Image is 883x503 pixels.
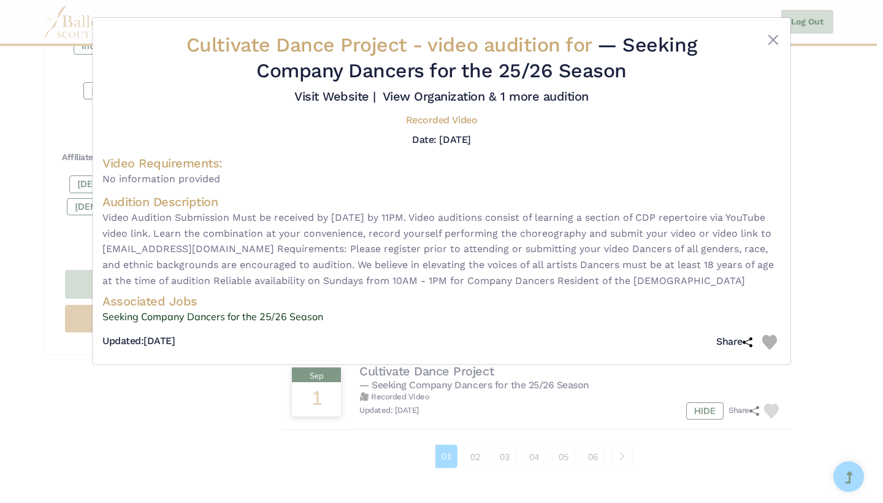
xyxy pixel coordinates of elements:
button: Close [766,33,781,47]
h4: Audition Description [102,194,781,210]
h5: Recorded Video [406,114,477,127]
span: Video Requirements: [102,156,223,171]
span: No information provided [102,171,781,187]
h5: Share [716,336,752,348]
span: — Seeking Company Dancers for the 25/26 Season [256,33,697,82]
a: View Organization & 1 more audition [383,89,589,104]
a: Visit Website | [294,89,376,104]
h5: [DATE] [102,335,175,348]
span: Updated: [102,335,143,347]
span: video audition for [427,33,591,56]
span: Video Audition Submission Must be received by [DATE] by 11PM. Video auditions consist of learning... [102,210,781,288]
h4: Associated Jobs [102,293,781,309]
span: Cultivate Dance Project - [186,33,597,56]
h5: Date: [DATE] [412,134,470,145]
a: Seeking Company Dancers for the 25/26 Season [102,309,781,325]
